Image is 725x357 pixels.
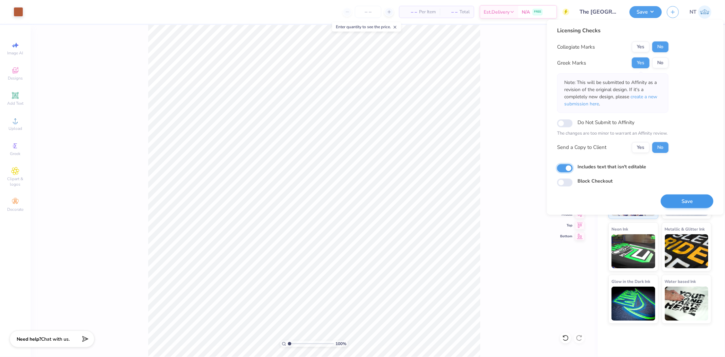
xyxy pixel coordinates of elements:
[557,143,606,151] div: Send a Copy to Client
[557,59,586,67] div: Greek Marks
[560,234,572,239] span: Bottom
[7,50,23,56] span: Image AI
[557,27,669,35] div: Licensing Checks
[652,41,669,52] button: No
[698,5,711,19] img: Nestor Talens
[8,75,23,81] span: Designs
[577,118,635,127] label: Do Not Submit to Affinity
[557,43,595,51] div: Collegiate Marks
[652,142,669,153] button: No
[335,341,346,347] span: 100 %
[355,6,381,18] input: – –
[611,234,655,268] img: Neon Ink
[632,41,650,52] button: Yes
[560,223,572,228] span: Top
[17,336,41,342] strong: Need help?
[574,5,624,19] input: Untitled Design
[611,287,655,321] img: Glow in the Dark Ink
[652,57,669,68] button: No
[629,6,662,18] button: Save
[41,336,70,342] span: Chat with us.
[484,8,510,16] span: Est. Delivery
[661,194,713,208] button: Save
[419,8,436,16] span: Per Item
[577,163,646,170] label: Includes text that isn't editable
[690,8,696,16] span: NT
[522,8,530,16] span: N/A
[557,130,669,137] p: The changes are too minor to warrant an Affinity review.
[632,142,650,153] button: Yes
[444,8,458,16] span: – –
[564,79,661,107] p: Note: This will be submitted to Affinity as a revision of the original design. If it's a complete...
[577,177,612,185] label: Block Checkout
[534,10,541,14] span: FREE
[665,287,709,321] img: Water based Ink
[611,278,650,285] span: Glow in the Dark Ink
[611,225,628,233] span: Neon Ink
[665,225,705,233] span: Metallic & Glitter Ink
[460,8,470,16] span: Total
[564,93,657,107] span: create a new submission here
[632,57,650,68] button: Yes
[3,176,27,187] span: Clipart & logos
[403,8,417,16] span: – –
[665,234,709,268] img: Metallic & Glitter Ink
[690,5,711,19] a: NT
[8,126,22,131] span: Upload
[7,207,23,212] span: Decorate
[7,101,23,106] span: Add Text
[665,278,696,285] span: Water based Ink
[10,151,21,156] span: Greek
[332,22,401,32] div: Enter quantity to see the price.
